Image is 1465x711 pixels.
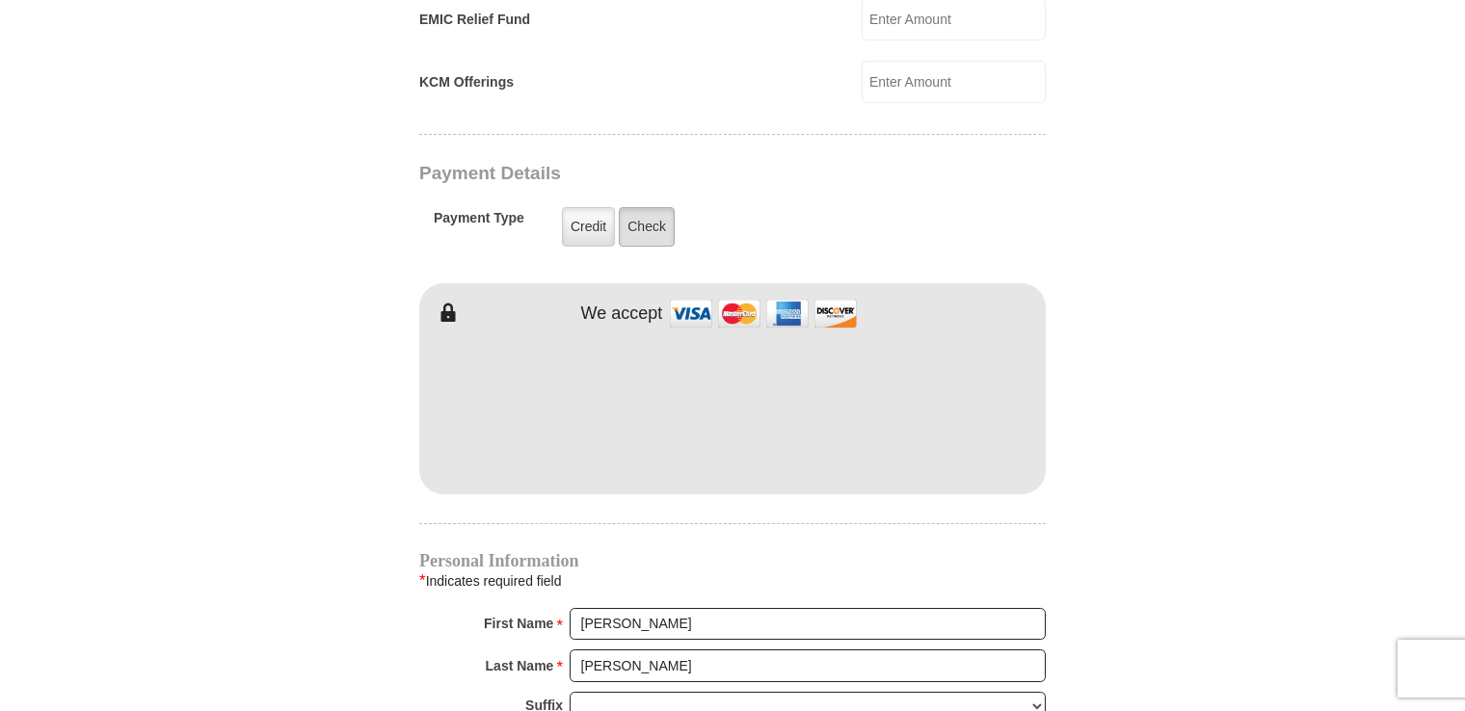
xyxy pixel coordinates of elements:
strong: Last Name [486,652,554,679]
label: EMIC Relief Fund [419,10,530,30]
h5: Payment Type [434,210,524,236]
h4: We accept [581,303,663,325]
label: Credit [562,207,615,247]
img: credit cards accepted [667,293,860,334]
label: KCM Offerings [419,72,514,92]
h3: Payment Details [419,163,911,185]
label: Check [619,207,675,247]
h4: Personal Information [419,553,1046,568]
input: Enter Amount [862,61,1046,103]
strong: First Name [484,610,553,637]
div: Indicates required field [419,568,1046,593]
